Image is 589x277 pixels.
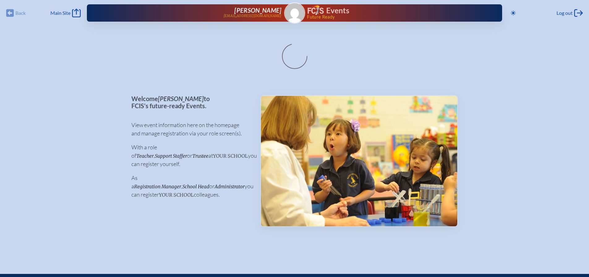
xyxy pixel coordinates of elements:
span: your school [159,192,194,198]
img: Gravatar [285,3,305,23]
span: Main Site [50,10,70,16]
p: As a , or you can register colleagues. [131,174,250,199]
span: Trustee [192,153,208,159]
p: Welcome to FCIS’s future-ready Events. [131,95,250,109]
span: Support Staffer [155,153,187,159]
span: your school [213,153,248,159]
a: Gravatar [284,2,305,23]
span: Teacher [136,153,154,159]
p: With a role of , or at you can register yourself. [131,143,250,168]
a: [PERSON_NAME][EMAIL_ADDRESS][DOMAIN_NAME] [107,7,282,19]
div: FCIS Events — Future ready [308,5,483,19]
span: [PERSON_NAME] [158,95,204,102]
span: Future Ready [307,15,482,19]
p: View event information here on the homepage and manage registration via your role screen(s). [131,121,250,138]
p: [EMAIL_ADDRESS][DOMAIN_NAME] [224,14,282,18]
span: School Head [182,184,209,190]
span: Log out [557,10,573,16]
a: Main Site [50,9,81,17]
img: Events [261,96,457,226]
span: Administrator [215,184,245,190]
span: Registration Manager [134,184,181,190]
span: [PERSON_NAME] [234,6,281,14]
